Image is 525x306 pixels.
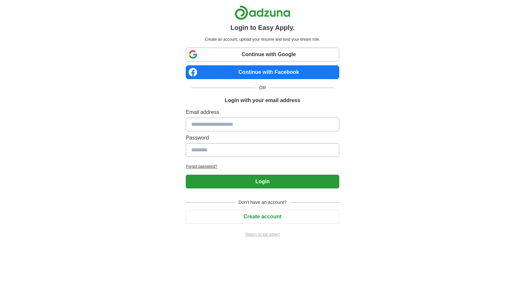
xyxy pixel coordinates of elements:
[186,65,339,79] a: Continue with Facebook
[186,175,339,188] button: Login
[235,5,290,20] img: Adzuna logo
[186,48,339,61] a: Continue with Google
[186,134,339,142] label: Password
[186,108,339,116] label: Email address
[187,36,338,42] p: Create an account, upload your resume and land your dream role.
[186,231,339,237] a: Return to job advert
[225,97,300,104] h1: Login with your email address
[186,164,339,169] a: Forgot password?
[230,23,295,33] h1: Login to Easy Apply.
[255,84,270,91] span: OR
[235,199,291,206] span: Don't have an account?
[186,210,339,224] button: Create account
[186,214,339,219] a: Create account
